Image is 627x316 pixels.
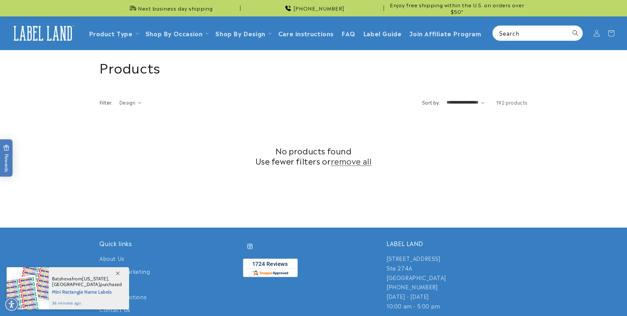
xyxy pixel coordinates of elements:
[274,25,338,41] a: Care instructions
[4,297,19,312] div: Accessibility Menu
[99,239,240,247] h2: Quick links
[52,276,122,287] span: from , purchased
[99,58,528,76] h1: Products
[82,276,108,282] span: [US_STATE]
[363,29,402,37] span: Label Guide
[119,99,135,106] span: Design
[99,99,113,106] h2: Filter:
[99,254,124,265] a: About Us
[146,29,203,37] span: Shop By Occasion
[211,25,274,41] summary: Shop By Design
[52,276,72,282] span: Batsheva
[52,300,122,306] span: 36 minutes ago
[138,5,213,12] span: Next business day shipping
[405,25,485,41] a: Join Affiliate Program
[568,26,583,40] button: Search
[89,29,133,38] a: Product Type
[99,145,528,166] h2: No products found Use fewer filters or
[52,287,122,296] span: Mini Rectangle Name Labels
[215,29,265,38] a: Shop By Design
[10,23,76,44] img: Label Land
[409,29,481,37] span: Join Affiliate Program
[8,20,78,46] a: Label Land
[243,259,298,277] img: Customer Reviews
[52,281,100,287] span: [GEOGRAPHIC_DATA]
[387,254,528,311] p: [STREET_ADDRESS] Ste 274A [GEOGRAPHIC_DATA] [PHONE_NUMBER] [DATE] - [DATE] 10:00 am - 5:00 pm
[99,303,130,316] a: Contact Us
[359,25,406,41] a: Label Guide
[496,99,528,106] span: 192 products
[119,99,141,106] summary: Design (0 selected)
[85,25,142,41] summary: Product Type
[293,5,344,12] span: [PHONE_NUMBER]
[422,99,440,106] label: Sort by:
[341,29,355,37] span: FAQ
[99,265,150,278] a: Affiliate Marketing
[387,239,528,247] h2: LABEL LAND
[142,25,212,41] summary: Shop By Occasion
[331,156,372,166] a: remove all
[387,2,528,15] span: Enjoy free shipping within the U.S. on orders over $50*
[561,288,620,309] iframe: Gorgias live chat messenger
[278,29,334,37] span: Care instructions
[338,25,359,41] a: FAQ
[3,145,10,172] span: Rewards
